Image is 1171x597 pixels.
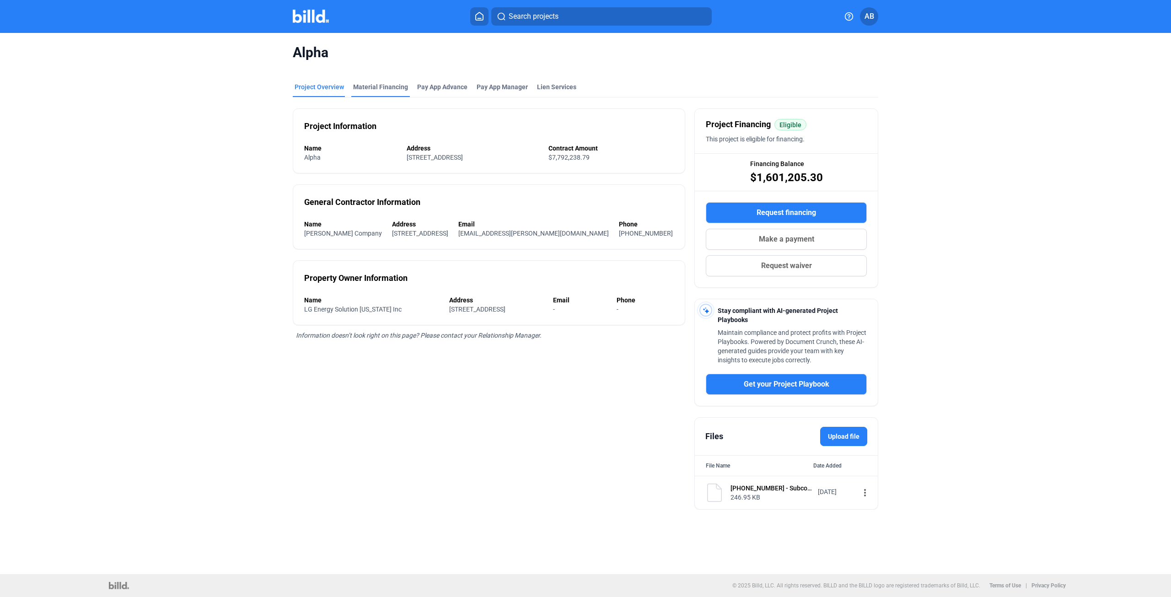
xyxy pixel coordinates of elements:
div: Name [304,220,383,229]
span: Project Financing [706,118,771,131]
b: Terms of Use [989,582,1021,589]
div: Phone [617,296,674,305]
span: Alpha [293,44,878,61]
div: Project Information [304,120,376,133]
div: Contract Amount [548,144,674,153]
span: Make a payment [759,234,814,245]
div: Name [304,144,397,153]
span: Stay compliant with AI-generated Project Playbooks [718,307,838,323]
button: Make a payment [706,229,867,250]
mat-chip: Eligible [774,119,806,130]
span: $7,792,238.79 [548,154,590,161]
span: Alpha [304,154,321,161]
img: logo [109,582,129,589]
div: Address [392,220,449,229]
div: General Contractor Information [304,196,420,209]
span: Request financing [757,207,816,218]
div: Address [449,296,544,305]
img: Billd Company Logo [293,10,329,23]
span: Request waiver [761,260,812,271]
div: Project Overview [295,82,344,91]
div: 246.95 KB [731,493,812,502]
div: Phone [619,220,674,229]
button: AB [860,7,878,26]
div: Pay App Advance [417,82,467,91]
span: - [617,306,618,313]
span: [STREET_ADDRESS] [449,306,505,313]
div: Files [705,430,723,443]
span: Get your Project Playbook [744,379,829,390]
div: File Name [706,461,730,470]
mat-icon: more_vert [859,487,870,498]
button: Search projects [491,7,712,26]
span: Maintain compliance and protect profits with Project Playbooks. Powered by Document Crunch, these... [718,329,866,364]
button: Get your Project Playbook [706,374,867,395]
div: Date Added [813,461,867,470]
label: Upload file [820,427,867,446]
div: Email [553,296,608,305]
span: [EMAIL_ADDRESS][PERSON_NAME][DOMAIN_NAME] [458,230,609,237]
span: Financing Balance [750,159,804,168]
span: [PERSON_NAME] Company [304,230,382,237]
p: | [1026,582,1027,589]
span: [STREET_ADDRESS] [407,154,463,161]
span: Information doesn’t look right on this page? Please contact your Relationship Manager. [296,332,542,339]
div: Address [407,144,539,153]
p: © 2025 Billd, LLC. All rights reserved. BILLD and the BILLD logo are registered trademarks of Bil... [732,582,980,589]
button: Request financing [706,202,867,223]
div: Material Financing [353,82,408,91]
div: [DATE] [818,487,854,496]
span: $1,601,205.30 [750,170,823,185]
div: Name [304,296,440,305]
span: LG Energy Solution [US_STATE] Inc [304,306,402,313]
span: [PHONE_NUMBER] [619,230,673,237]
div: [PHONE_NUMBER] - Subcontract - Barin Group [731,484,812,493]
span: - [553,306,555,313]
span: Pay App Manager [477,82,528,91]
div: Email [458,220,610,229]
span: This project is eligible for financing. [706,135,805,143]
span: [STREET_ADDRESS] [392,230,448,237]
span: AB [865,11,874,22]
span: Search projects [509,11,559,22]
div: Property Owner Information [304,272,408,285]
img: document [705,484,724,502]
b: Privacy Policy [1031,582,1066,589]
div: Lien Services [537,82,576,91]
button: Request waiver [706,255,867,276]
